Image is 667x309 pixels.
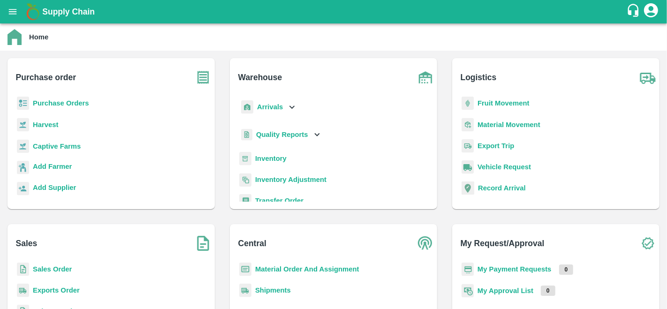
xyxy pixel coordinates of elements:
[29,33,48,41] b: Home
[33,99,89,107] a: Purchase Orders
[33,286,80,294] a: Exports Order
[462,263,474,276] img: payment
[33,182,76,195] a: Add Supplier
[414,232,437,255] img: central
[255,155,287,162] a: Inventory
[626,3,643,20] div: customer-support
[239,125,322,144] div: Quality Reports
[462,139,474,153] img: delivery
[239,152,251,166] img: whInventory
[17,263,29,276] img: sales
[17,284,29,297] img: shipments
[462,118,474,132] img: material
[478,184,526,192] a: Record Arrival
[16,71,76,84] b: Purchase order
[241,100,253,114] img: whArrival
[2,1,23,23] button: open drawer
[462,160,474,174] img: vehicle
[239,97,297,118] div: Arrivals
[238,71,282,84] b: Warehouse
[33,121,58,128] a: Harvest
[256,131,308,138] b: Quality Reports
[478,163,531,171] a: Vehicle Request
[462,284,474,298] img: approval
[414,66,437,89] img: warehouse
[16,237,38,250] b: Sales
[33,265,72,273] a: Sales Order
[191,66,215,89] img: purchase
[17,161,29,174] img: farmer
[255,265,359,273] a: Material Order And Assignment
[478,287,533,294] a: My Approval List
[33,184,76,191] b: Add Supplier
[478,142,514,150] a: Export Trip
[478,99,530,107] a: Fruit Movement
[255,286,291,294] a: Shipments
[541,286,555,296] p: 0
[239,284,251,297] img: shipments
[241,129,252,141] img: qualityReport
[17,139,29,153] img: harvest
[478,265,552,273] a: My Payment Requests
[462,181,474,195] img: recordArrival
[462,97,474,110] img: fruit
[33,161,72,174] a: Add Farmer
[17,97,29,110] img: reciept
[257,103,283,111] b: Arrivals
[191,232,215,255] img: soSales
[42,5,626,18] a: Supply Chain
[255,197,303,204] a: Transfer Order
[239,194,251,208] img: whTransfer
[559,264,574,275] p: 0
[8,29,22,45] img: home
[636,232,659,255] img: check
[461,71,497,84] b: Logistics
[33,163,72,170] b: Add Farmer
[461,237,545,250] b: My Request/Approval
[17,182,29,196] img: supplier
[478,121,540,128] a: Material Movement
[23,2,42,21] img: logo
[42,7,95,16] b: Supply Chain
[238,237,266,250] b: Central
[33,143,81,150] a: Captive Farms
[636,66,659,89] img: truck
[239,263,251,276] img: centralMaterial
[643,2,659,22] div: account of current user
[17,118,29,132] img: harvest
[255,176,326,183] a: Inventory Adjustment
[239,173,251,187] img: inventory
